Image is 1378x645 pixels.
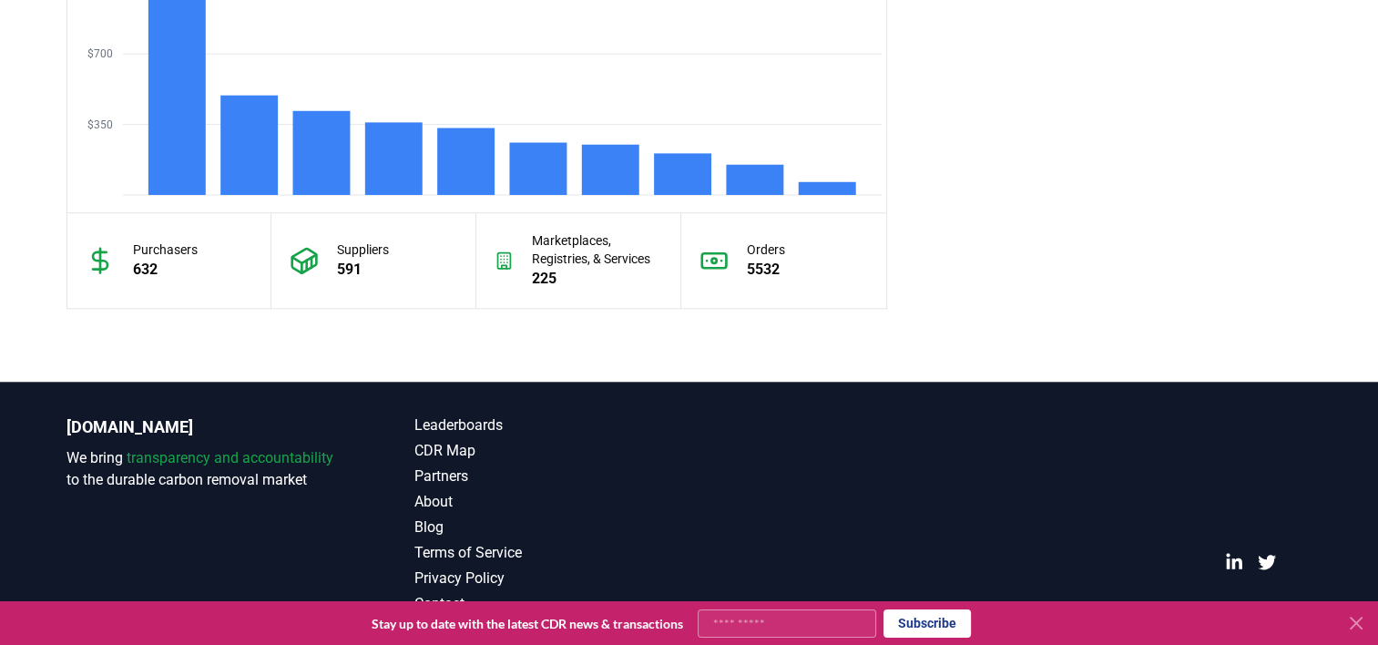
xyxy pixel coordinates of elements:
p: Marketplaces, Registries, & Services [532,231,662,268]
p: We bring to the durable carbon removal market [66,447,342,491]
p: 5532 [747,259,785,281]
p: 632 [133,259,198,281]
p: 225 [532,268,662,290]
p: Orders [747,241,785,259]
a: Twitter [1258,553,1276,571]
p: Suppliers [337,241,389,259]
p: [DOMAIN_NAME] [66,415,342,440]
p: 591 [337,259,389,281]
a: CDR Map [414,440,689,462]
tspan: $350 [87,118,112,131]
tspan: $700 [87,47,112,60]
a: Contact [414,593,689,615]
p: Purchasers [133,241,198,259]
a: Leaderboards [414,415,689,436]
a: Terms of Service [414,542,689,564]
a: Privacy Policy [414,568,689,589]
a: Blog [414,517,689,538]
p: © 2025 [DOMAIN_NAME]. All rights reserved. [1095,600,1312,615]
a: Partners [414,466,689,487]
a: LinkedIn [1225,553,1243,571]
a: About [414,491,689,513]
span: transparency and accountability [127,449,333,466]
